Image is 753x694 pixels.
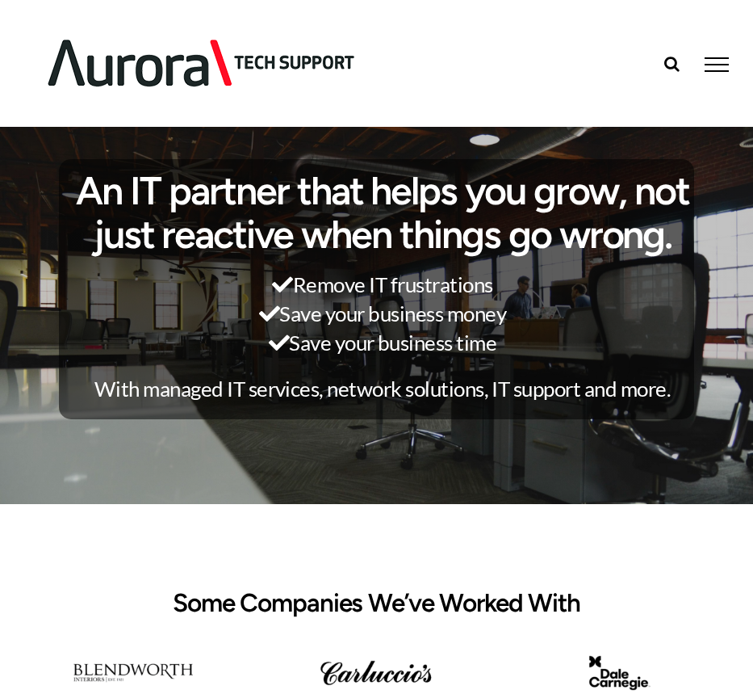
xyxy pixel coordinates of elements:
[664,56,680,72] a: Toggle Search
[316,655,436,691] img: itsupport-2
[73,655,193,691] img: itsupport-1
[24,13,379,114] img: Aurora Tech Support Logo
[692,57,742,72] a: Toggle Menu
[26,589,727,618] h2: Some Companies We’ve Worked With
[71,169,693,257] h1: An IT partner that helps you grow, not just reactive when things go wrong.
[71,374,693,403] p: With managed IT services, network solutions, IT support and more.
[71,270,693,358] p: Remove IT frustrations Save your business money Save your business time
[560,655,680,691] img: itsupport-3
